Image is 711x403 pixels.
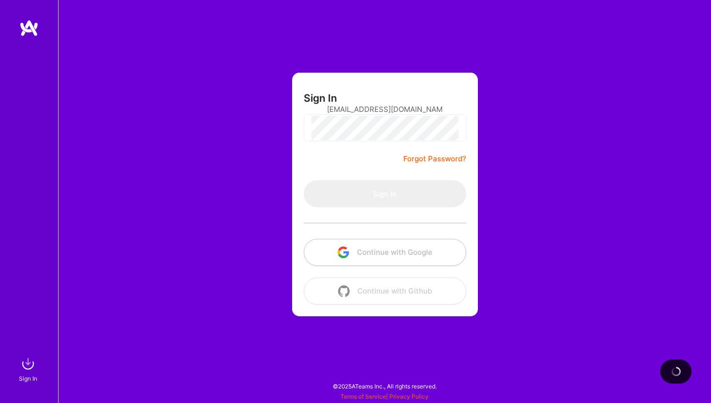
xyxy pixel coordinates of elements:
[20,354,38,384] a: sign inSign In
[338,285,350,297] img: icon
[304,239,466,266] button: Continue with Google
[19,19,39,37] img: logo
[19,373,37,384] div: Sign In
[341,393,386,400] a: Terms of Service
[304,92,337,104] h3: Sign In
[304,278,466,305] button: Continue with Github
[389,393,429,400] a: Privacy Policy
[341,393,429,400] span: |
[670,365,682,377] img: loading
[58,374,711,398] div: © 2025 ATeams Inc., All rights reserved.
[18,354,38,373] img: sign in
[327,97,443,122] input: Email...
[338,247,349,258] img: icon
[304,180,466,207] button: Sign In
[403,153,466,165] a: Forgot Password?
